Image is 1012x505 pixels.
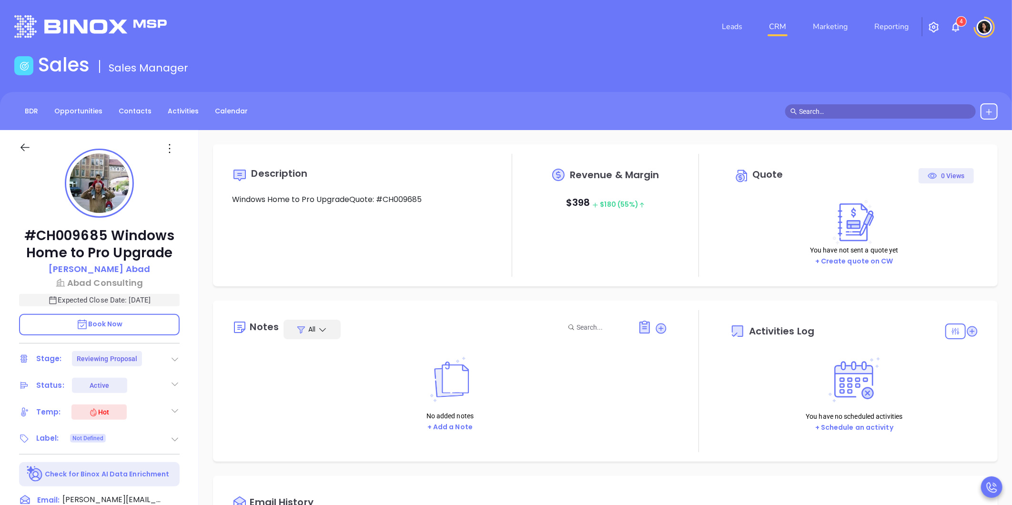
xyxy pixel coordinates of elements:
[735,168,750,183] img: Circle dollar
[89,406,109,418] div: Hot
[113,103,157,119] a: Contacts
[14,15,167,38] img: logo
[425,422,476,433] button: + Add a Note
[957,17,966,26] sup: 4
[566,194,645,213] p: $ 398
[76,319,123,329] span: Book Now
[209,103,253,119] a: Calendar
[870,17,912,36] a: Reporting
[251,167,307,180] span: Description
[592,200,645,209] span: $ 180 (55%)
[425,411,476,421] p: No added notes
[752,168,783,181] span: Quote
[829,357,880,403] img: Activities
[950,21,961,33] img: iconNotification
[749,326,814,336] span: Activities Log
[810,245,899,255] p: You have not sent a quote yet
[36,378,64,393] div: Status:
[718,17,746,36] a: Leads
[90,378,109,393] div: Active
[960,18,963,25] span: 4
[77,351,138,366] div: Reviewing Proposal
[765,17,790,36] a: CRM
[36,352,62,366] div: Stage:
[27,466,43,483] img: Ai-Enrich-DaqCidB-.svg
[812,422,896,433] button: + Schedule an activity
[250,322,279,332] div: Notes
[19,227,180,262] p: #CH009685 Windows Home to Pro Upgrade
[36,431,59,445] div: Label:
[829,200,880,245] img: Create on CWSell
[790,108,797,115] span: search
[809,17,851,36] a: Marketing
[49,103,108,119] a: Opportunities
[72,433,103,444] span: Not Defined
[109,61,188,75] span: Sales Manager
[799,106,971,117] input: Search…
[232,194,481,205] p: Windows Home to Pro UpgradeQuote: #CH009685
[19,103,44,119] a: BDR
[45,469,169,479] p: Check for Binox AI Data Enrichment
[928,21,940,33] img: iconSetting
[36,405,61,419] div: Temp:
[977,20,992,35] img: user
[49,263,150,275] p: [PERSON_NAME] Abad
[38,53,90,76] h1: Sales
[812,256,896,267] button: + Create quote on CW
[49,263,150,276] a: [PERSON_NAME] Abad
[19,276,180,289] a: Abad Consulting
[806,411,902,422] p: You have no scheduled activities
[308,324,315,334] span: All
[928,168,965,183] div: 0 Views
[70,153,129,213] img: profile-user
[424,357,476,402] img: Notes
[577,322,627,333] input: Search...
[570,170,659,180] span: Revenue & Margin
[162,103,204,119] a: Activities
[815,256,893,266] a: + Create quote on CW
[19,294,180,306] p: Expected Close Date: [DATE]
